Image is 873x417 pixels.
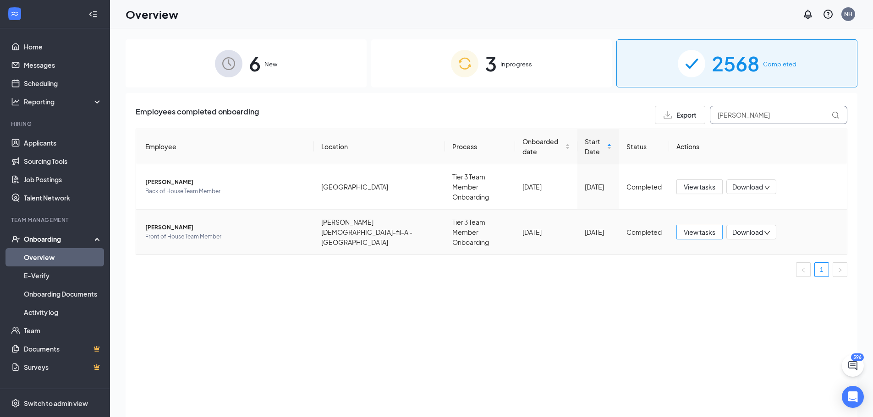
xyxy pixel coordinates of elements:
[796,262,811,277] li: Previous Page
[24,56,102,74] a: Messages
[24,189,102,207] a: Talent Network
[24,170,102,189] a: Job Postings
[24,358,102,376] a: SurveysCrown
[136,129,314,164] th: Employee
[145,187,307,196] span: Back of House Team Member
[485,48,497,79] span: 3
[676,112,697,118] span: Export
[732,227,763,237] span: Download
[500,60,532,69] span: In progress
[11,234,20,244] svg: UserCheck
[585,227,612,237] div: [DATE]
[314,129,445,164] th: Location
[11,120,100,128] div: Hiring
[676,225,723,239] button: View tasks
[619,129,669,164] th: Status
[802,9,813,20] svg: Notifications
[24,399,88,408] div: Switch to admin view
[763,60,796,69] span: Completed
[684,182,715,192] span: View tasks
[24,340,102,358] a: DocumentsCrown
[823,9,834,20] svg: QuestionInfo
[24,38,102,56] a: Home
[515,129,577,164] th: Onboarded date
[445,210,515,255] td: Tier 3 Team Member Onboarding
[684,227,715,237] span: View tasks
[314,164,445,210] td: [GEOGRAPHIC_DATA]
[136,106,259,124] span: Employees completed onboarding
[710,106,847,124] input: Search by Name, Job Posting, or Process
[801,267,806,273] span: left
[314,210,445,255] td: [PERSON_NAME] [DEMOGRAPHIC_DATA]-fil-A - [GEOGRAPHIC_DATA]
[24,266,102,285] a: E-Verify
[842,386,864,408] div: Open Intercom Messenger
[24,152,102,170] a: Sourcing Tools
[24,248,102,266] a: Overview
[847,360,858,371] svg: ChatActive
[844,10,852,18] div: NH
[24,134,102,152] a: Applicants
[88,10,98,19] svg: Collapse
[842,355,864,377] button: ChatActive
[445,129,515,164] th: Process
[145,223,307,232] span: [PERSON_NAME]
[669,129,847,164] th: Actions
[445,164,515,210] td: Tier 3 Team Member Onboarding
[24,97,103,106] div: Reporting
[264,60,277,69] span: New
[11,399,20,408] svg: Settings
[522,227,570,237] div: [DATE]
[837,267,843,273] span: right
[11,97,20,106] svg: Analysis
[11,216,100,224] div: Team Management
[24,74,102,92] a: Scheduling
[10,9,19,18] svg: WorkstreamLogo
[24,321,102,340] a: Team
[24,303,102,321] a: Activity log
[24,285,102,303] a: Onboarding Documents
[126,6,178,22] h1: Overview
[833,262,847,277] li: Next Page
[815,263,829,276] a: 1
[249,48,261,79] span: 6
[732,182,763,192] span: Download
[712,48,759,79] span: 2568
[655,106,705,124] button: Export
[676,179,723,194] button: View tasks
[814,262,829,277] li: 1
[764,184,770,191] span: down
[522,182,570,192] div: [DATE]
[796,262,811,277] button: left
[626,182,662,192] div: Completed
[24,234,94,244] div: Onboarding
[145,232,307,241] span: Front of House Team Member
[833,262,847,277] button: right
[626,227,662,237] div: Completed
[585,182,612,192] div: [DATE]
[585,136,605,157] span: Start Date
[522,136,563,157] span: Onboarded date
[851,353,864,361] div: 596
[145,178,307,187] span: [PERSON_NAME]
[764,230,770,236] span: down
